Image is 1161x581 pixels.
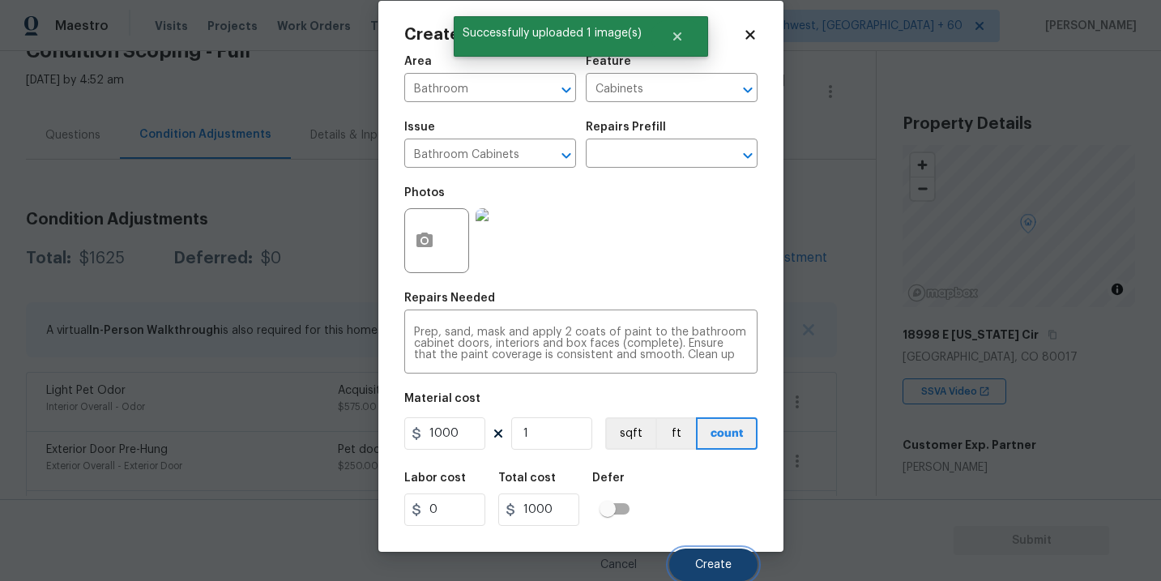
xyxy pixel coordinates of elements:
[555,79,578,101] button: Open
[736,79,759,101] button: Open
[574,549,663,581] button: Cancel
[404,56,432,67] h5: Area
[404,293,495,304] h5: Repairs Needed
[696,417,758,450] button: count
[586,122,666,133] h5: Repairs Prefill
[498,472,556,484] h5: Total cost
[736,144,759,167] button: Open
[555,144,578,167] button: Open
[592,472,625,484] h5: Defer
[605,417,655,450] button: sqft
[404,393,480,404] h5: Material cost
[414,327,748,361] textarea: Prep, sand, mask and apply 2 coats of paint to the bathroom cabinet doors, interiors and box face...
[651,20,704,53] button: Close
[669,549,758,581] button: Create
[404,122,435,133] h5: Issue
[404,187,445,199] h5: Photos
[586,56,631,67] h5: Feature
[695,559,732,571] span: Create
[655,417,696,450] button: ft
[404,472,466,484] h5: Labor cost
[600,559,637,571] span: Cancel
[454,16,651,50] span: Successfully uploaded 1 image(s)
[404,27,743,43] h2: Create Condition Adjustment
